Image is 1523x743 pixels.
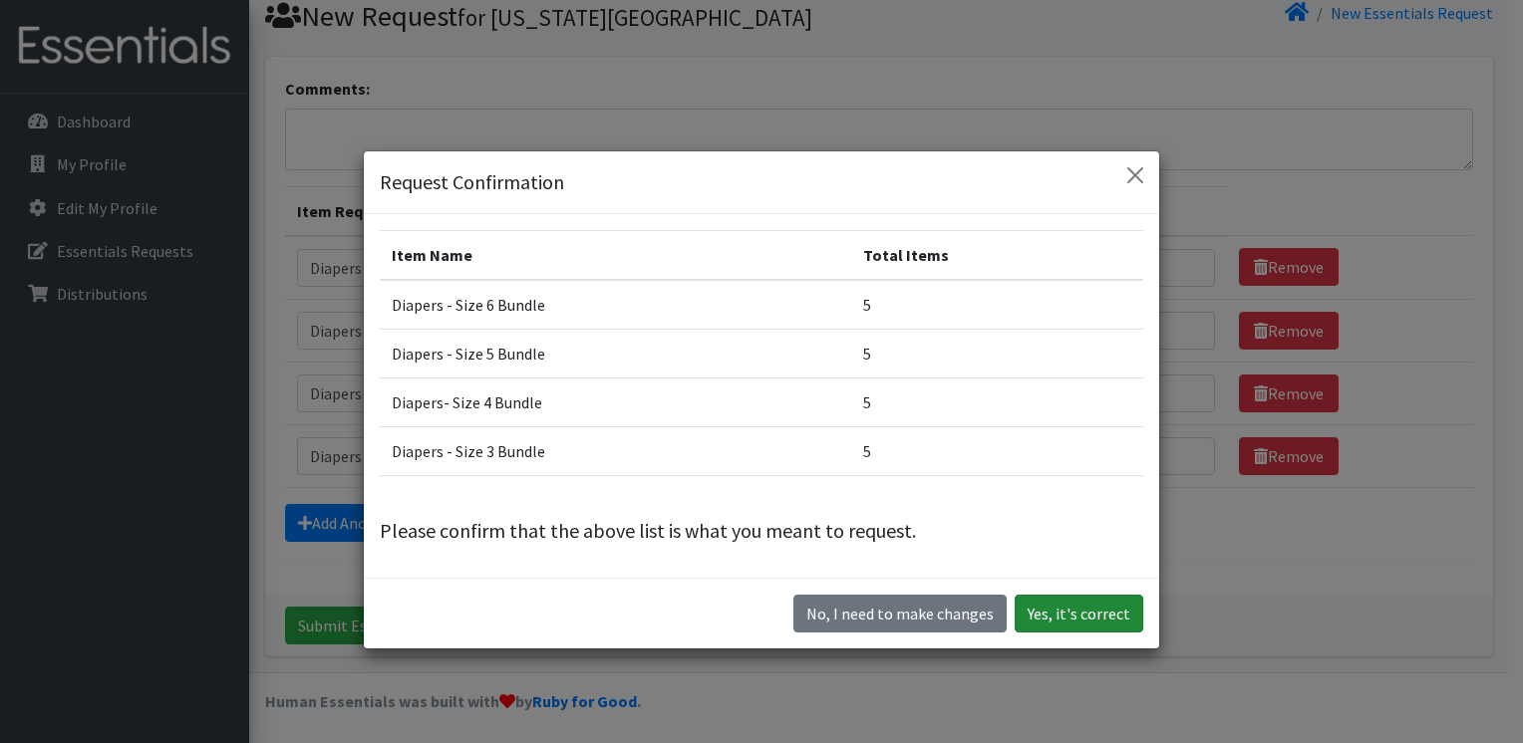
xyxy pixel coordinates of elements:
td: 5 [851,280,1143,330]
td: 5 [851,377,1143,426]
td: Diapers - Size 5 Bundle [380,329,851,377]
td: 5 [851,329,1143,377]
th: Item Name [380,230,851,280]
button: No I need to make changes [793,595,1007,632]
button: Yes, it's correct [1015,595,1143,632]
td: Diapers - Size 6 Bundle [380,280,851,330]
h5: Request Confirmation [380,167,564,197]
p: Please confirm that the above list is what you meant to request. [380,516,1143,546]
td: 5 [851,426,1143,475]
th: Total Items [851,230,1143,280]
td: Diapers- Size 4 Bundle [380,377,851,426]
button: Close [1119,159,1151,191]
td: Diapers - Size 3 Bundle [380,426,851,475]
